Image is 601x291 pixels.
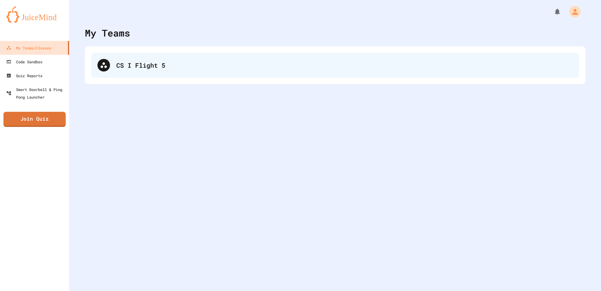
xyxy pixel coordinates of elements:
[3,112,66,127] a: Join Quiz
[85,26,130,40] div: My Teams
[6,6,63,23] img: logo-orange.svg
[542,6,563,17] div: My Notifications
[6,86,67,101] div: Smart Doorbell & Ping Pong Launcher
[6,58,42,66] div: Code Sandbox
[91,53,579,78] div: CS I Flight 5
[6,72,42,79] div: Quiz Reports
[116,60,573,70] div: CS I Flight 5
[563,4,582,19] div: My Account
[6,44,51,52] div: My Teams/Classes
